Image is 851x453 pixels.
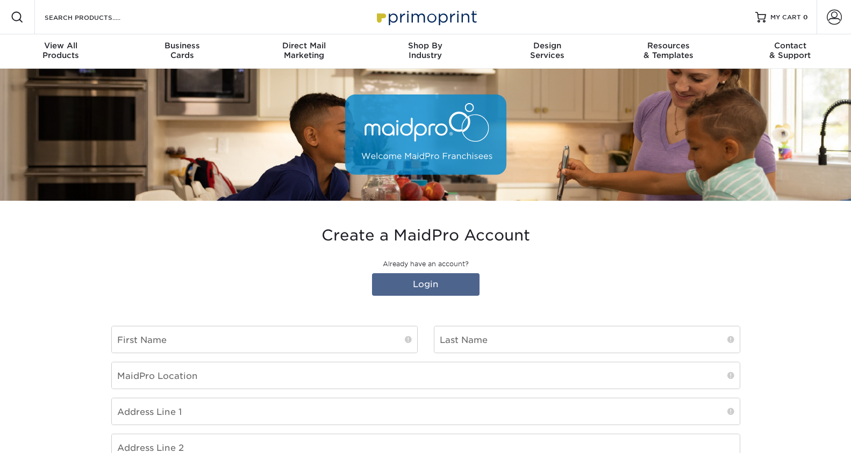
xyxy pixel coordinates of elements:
span: Design [487,41,608,50]
div: & Templates [608,41,730,60]
span: Direct Mail [243,41,364,50]
a: Resources& Templates [608,34,730,69]
div: Cards [121,41,243,60]
div: Services [487,41,608,60]
span: Resources [608,41,730,50]
a: DesignServices [487,34,608,69]
div: Marketing [243,41,364,60]
a: BusinessCards [121,34,243,69]
img: MaidPro [345,94,506,175]
span: MY CART [770,13,801,22]
a: Login [372,273,480,296]
a: Shop ByIndustry [364,34,486,69]
span: Shop By [364,41,486,50]
h3: Create a MaidPro Account [111,226,740,245]
p: Already have an account? [111,259,740,269]
img: Primoprint [372,5,480,28]
input: SEARCH PRODUCTS..... [44,11,148,24]
a: Direct MailMarketing [243,34,364,69]
div: Industry [364,41,486,60]
span: 0 [803,13,808,21]
a: Contact& Support [730,34,851,69]
span: Contact [730,41,851,50]
div: & Support [730,41,851,60]
span: Business [121,41,243,50]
